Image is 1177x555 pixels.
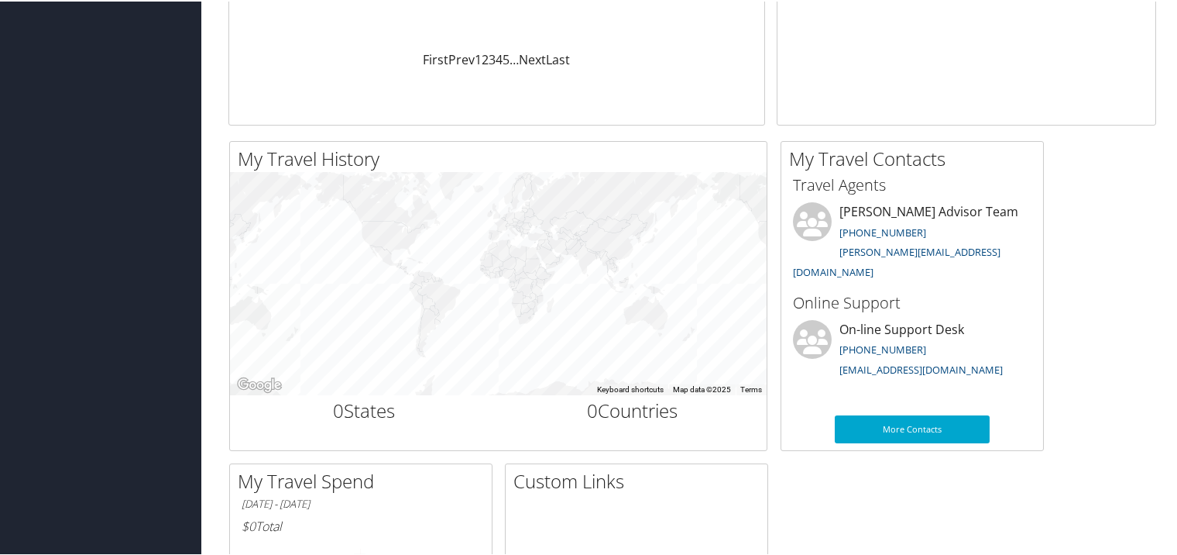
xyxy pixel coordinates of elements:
a: First [423,50,448,67]
a: [EMAIL_ADDRESS][DOMAIN_NAME] [839,361,1003,375]
h2: My Travel History [238,144,767,171]
span: 0 [587,396,598,422]
h2: My Travel Contacts [789,144,1043,171]
button: Keyboard shortcuts [597,383,664,394]
h2: My Travel Spend [238,467,492,493]
span: $0 [242,516,256,533]
a: 3 [489,50,496,67]
img: Google [234,374,285,394]
span: Map data ©2025 [673,384,731,392]
span: 0 [333,396,344,422]
a: Last [546,50,570,67]
a: More Contacts [835,414,990,442]
a: 2 [482,50,489,67]
h3: Online Support [793,291,1031,312]
h2: Custom Links [513,467,767,493]
a: Terms (opens in new tab) [740,384,762,392]
a: 4 [496,50,503,67]
span: … [510,50,519,67]
a: 5 [503,50,510,67]
a: 1 [475,50,482,67]
a: [PERSON_NAME][EMAIL_ADDRESS][DOMAIN_NAME] [793,243,1000,277]
h6: [DATE] - [DATE] [242,495,480,510]
a: Next [519,50,546,67]
a: [PHONE_NUMBER] [839,224,926,238]
a: [PHONE_NUMBER] [839,341,926,355]
a: Prev [448,50,475,67]
li: On-line Support Desk [785,319,1039,382]
h2: Countries [510,396,756,422]
h2: States [242,396,487,422]
h6: Total [242,516,480,533]
a: Open this area in Google Maps (opens a new window) [234,374,285,394]
li: [PERSON_NAME] Advisor Team [785,201,1039,284]
h3: Travel Agents [793,173,1031,195]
